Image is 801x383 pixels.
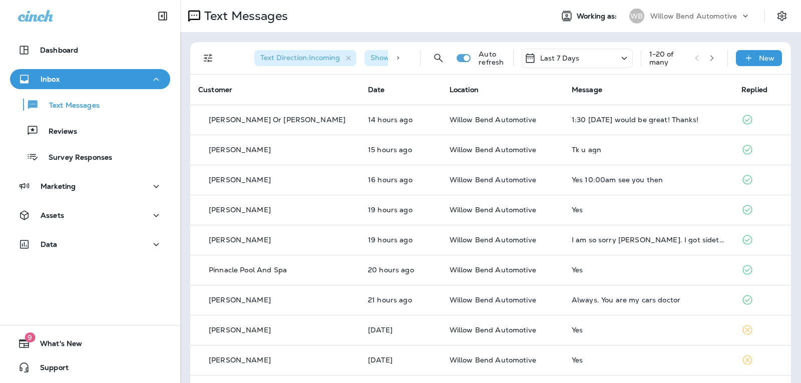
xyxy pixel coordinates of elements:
button: Data [10,234,170,254]
button: Inbox [10,69,170,89]
span: Replied [741,85,767,94]
p: [PERSON_NAME] [209,326,271,334]
p: Text Messages [200,9,288,24]
p: Data [41,240,58,248]
p: [PERSON_NAME] [209,146,271,154]
button: Marketing [10,176,170,196]
button: 9What's New [10,333,170,353]
p: Willow Bend Automotive [650,12,737,20]
span: Willow Bend Automotive [450,145,536,154]
span: Willow Bend Automotive [450,355,536,364]
div: Tk u agn [572,146,725,154]
p: Survey Responses [39,153,112,163]
div: WB [629,9,644,24]
span: Willow Bend Automotive [450,205,536,214]
button: Assets [10,205,170,225]
p: Marketing [41,182,76,190]
p: Last 7 Days [540,54,580,62]
button: Filters [198,48,218,68]
button: Reviews [10,120,170,141]
span: Location [450,85,479,94]
span: Date [368,85,385,94]
p: [PERSON_NAME] Or [PERSON_NAME] [209,116,345,124]
span: Show Start/Stop/Unsubscribe : true [370,53,491,62]
span: 9 [25,332,35,342]
span: Willow Bend Automotive [450,175,536,184]
span: What's New [30,339,82,351]
p: Sep 8, 2025 03:36 PM [368,176,434,184]
p: [PERSON_NAME] [209,176,271,184]
span: Willow Bend Automotive [450,295,536,304]
button: Collapse Sidebar [149,6,177,26]
button: Text Messages [10,94,170,115]
span: Support [30,363,69,375]
button: Survey Responses [10,146,170,167]
p: Text Messages [39,101,100,111]
span: Willow Bend Automotive [450,115,536,124]
span: Message [572,85,602,94]
button: Support [10,357,170,377]
p: Dashboard [40,46,78,54]
div: Text Direction:Incoming [254,50,356,66]
div: Show Start/Stop/Unsubscribe:true [364,50,508,66]
button: Settings [773,7,791,25]
button: Dashboard [10,40,170,60]
div: Yes [572,206,725,214]
div: 1 - 20 of many [649,50,687,66]
div: Yes [572,266,725,274]
div: Yes [572,356,725,364]
p: New [759,54,774,62]
p: Sep 8, 2025 12:10 PM [368,236,434,244]
button: Search Messages [429,48,449,68]
p: Sep 8, 2025 11:33 AM [368,266,434,274]
div: Yes [572,326,725,334]
p: Sep 8, 2025 05:36 PM [368,116,434,124]
p: Sep 8, 2025 10:22 AM [368,296,434,304]
p: Sep 7, 2025 03:34 PM [368,326,434,334]
p: Sep 8, 2025 04:30 PM [368,146,434,154]
div: I am so sorry Cheri. I got sidetracked. I'm regrouping for October. I'll get back with you with m... [572,236,725,244]
span: Working as: [577,12,619,21]
span: Customer [198,85,232,94]
span: Text Direction : Incoming [260,53,340,62]
div: Always. You are my cars doctor [572,296,725,304]
p: Pinnacle Pool And Spa [209,266,287,274]
p: [PERSON_NAME] [209,206,271,214]
p: [PERSON_NAME] [209,236,271,244]
p: Sep 7, 2025 02:12 PM [368,356,434,364]
p: [PERSON_NAME] [209,356,271,364]
p: Auto refresh [479,50,505,66]
span: Willow Bend Automotive [450,235,536,244]
span: Willow Bend Automotive [450,325,536,334]
p: Assets [41,211,64,219]
p: [PERSON_NAME] [209,296,271,304]
span: Willow Bend Automotive [450,265,536,274]
div: 1:30 on Friday would be great! Thanks! [572,116,725,124]
p: Sep 8, 2025 12:17 PM [368,206,434,214]
div: Yes 10:00am see you then [572,176,725,184]
p: Reviews [39,127,77,137]
p: Inbox [41,75,60,83]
